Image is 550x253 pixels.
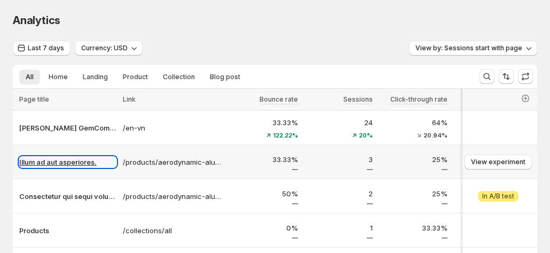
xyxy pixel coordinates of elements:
[343,95,373,104] span: Sessions
[230,188,298,199] p: 50%
[415,44,522,52] span: View by: Sessions start with page
[230,117,298,128] p: 33.33%
[19,95,49,103] span: Page title
[379,154,447,165] p: 25%
[19,191,116,202] button: Consectetur qui sequi voluptas.
[123,191,223,202] a: /products/aerodynamic-aluminum-pants
[379,188,447,199] p: 25%
[75,41,143,56] button: Currency: USD
[454,188,522,199] p: 50%
[454,154,522,165] p: 66.67%
[230,223,298,233] p: 0%
[304,188,373,199] p: 2
[379,223,447,233] p: 33.33%
[480,69,494,84] button: Search and filter results
[454,117,522,128] p: 25%
[26,73,34,81] span: All
[28,44,64,52] span: Last 7 days
[273,132,298,139] span: 122.22%
[482,192,514,201] span: In A/B test
[359,132,373,139] span: 20%
[390,95,447,104] span: Click-through rate
[123,95,136,103] span: Link
[304,223,373,233] p: 1
[260,95,298,104] span: Bounce rate
[304,117,373,128] p: 24
[423,132,447,139] span: 20.94%
[379,117,447,128] p: 64%
[409,41,537,56] button: View by: Sessions start with page
[230,154,298,165] p: 33.33%
[49,73,68,81] span: Home
[13,41,70,56] button: Last 7 days
[471,158,525,166] span: View experiment
[465,155,532,170] button: View experiment
[19,122,116,133] button: [PERSON_NAME] GemCommerce
[499,69,514,84] button: Sort the results
[163,73,195,81] span: Collection
[454,223,522,233] p: 100%
[13,14,60,27] span: Analytics
[210,73,240,81] span: Blog post
[123,157,223,167] a: /products/aerodynamic-aluminum-lamp
[123,73,148,81] span: Product
[19,225,116,236] button: Products
[19,157,116,167] button: Illum ad aut asperiores.
[83,73,108,81] span: Landing
[123,225,223,236] a: /collections/all
[304,154,373,165] p: 3
[81,44,128,52] span: Currency: USD
[123,122,223,133] a: /en-vn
